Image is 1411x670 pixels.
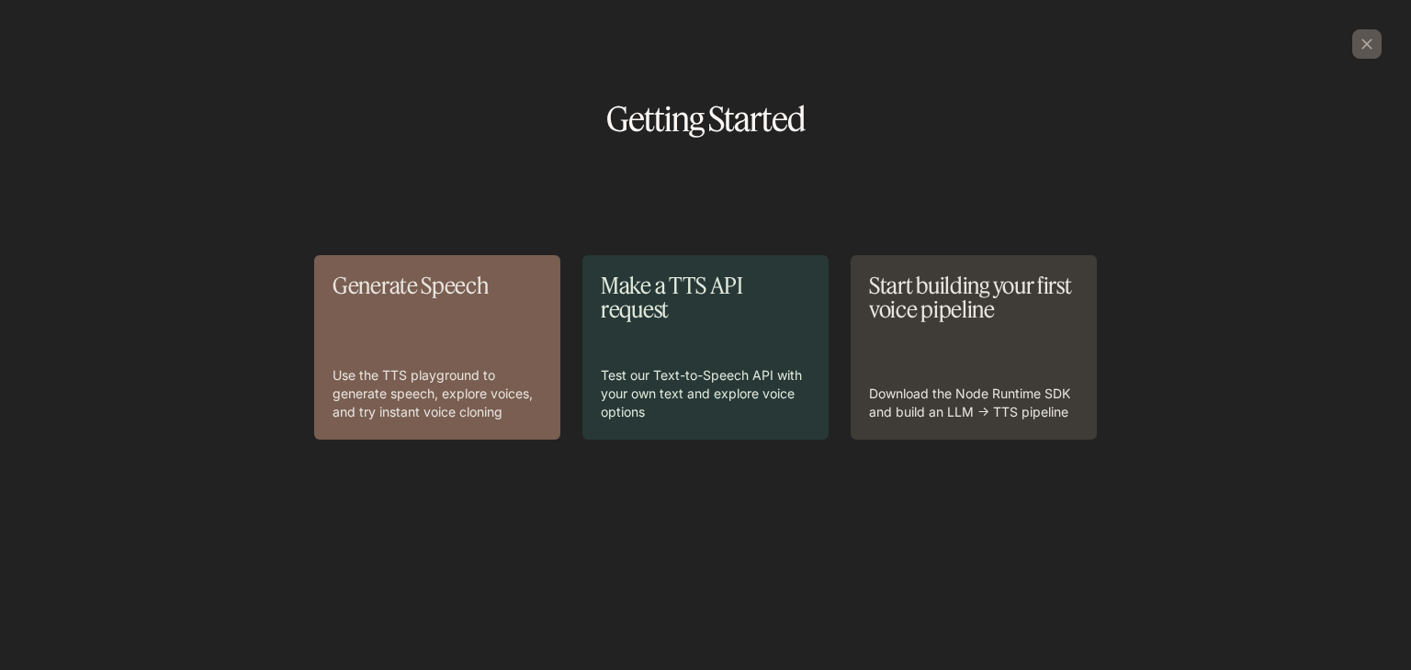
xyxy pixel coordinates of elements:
[333,366,542,421] p: Use the TTS playground to generate speech, explore voices, and try instant voice cloning
[601,366,810,421] p: Test our Text-to-Speech API with your own text and explore voice options
[601,274,810,322] p: Make a TTS API request
[29,103,1382,136] h1: Getting Started
[869,274,1078,322] p: Start building your first voice pipeline
[851,255,1097,440] a: Start building your first voice pipelineDownload the Node Runtime SDK and build an LLM → TTS pipe...
[333,274,542,297] p: Generate Speech
[869,385,1078,421] p: Download the Node Runtime SDK and build an LLM → TTS pipeline
[582,255,829,440] a: Make a TTS API requestTest our Text-to-Speech API with your own text and explore voice options
[314,255,560,440] a: Generate SpeechUse the TTS playground to generate speech, explore voices, and try instant voice c...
